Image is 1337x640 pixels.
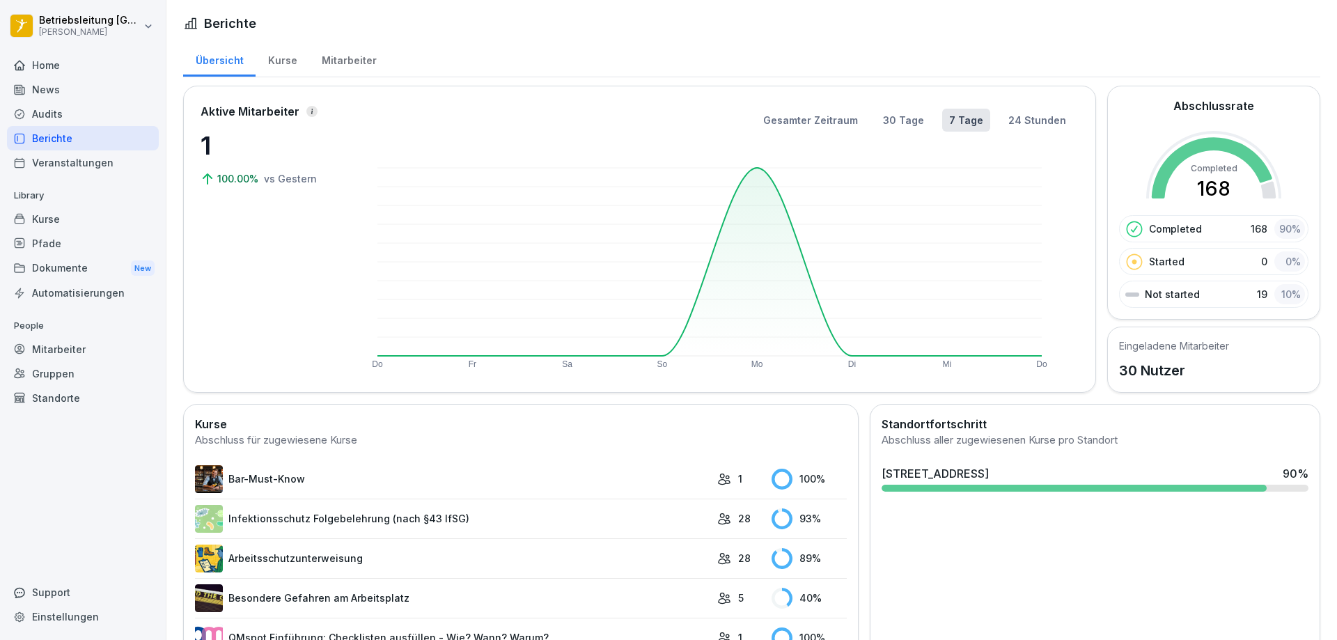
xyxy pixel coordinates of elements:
[1173,97,1254,114] h2: Abschlussrate
[772,548,847,569] div: 89 %
[7,386,159,410] a: Standorte
[7,126,159,150] a: Berichte
[7,185,159,207] p: Library
[848,359,856,369] text: Di
[1149,221,1202,236] p: Completed
[39,27,141,37] p: [PERSON_NAME]
[195,584,710,612] a: Besondere Gefahren am Arbeitsplatz
[195,545,710,572] a: Arbeitsschutzunterweisung
[738,511,751,526] p: 28
[7,281,159,305] a: Automatisierungen
[264,171,317,186] p: vs Gestern
[1283,465,1308,482] div: 90 %
[7,150,159,175] a: Veranstaltungen
[195,465,710,493] a: Bar-Must-Know
[195,432,847,448] div: Abschluss für zugewiesene Kurse
[7,315,159,337] p: People
[657,359,668,369] text: So
[183,41,256,77] a: Übersicht
[738,551,751,565] p: 28
[7,102,159,126] a: Audits
[7,207,159,231] a: Kurse
[772,588,847,609] div: 40 %
[751,359,763,369] text: Mo
[7,77,159,102] a: News
[7,256,159,281] a: DokumenteNew
[1149,254,1184,269] p: Started
[309,41,389,77] a: Mitarbeiter
[1001,109,1073,132] button: 24 Stunden
[876,109,931,132] button: 30 Tage
[1145,287,1200,302] p: Not started
[772,469,847,490] div: 100 %
[1036,359,1047,369] text: Do
[195,505,223,533] img: tgff07aey9ahi6f4hltuk21p.png
[1274,251,1305,272] div: 0 %
[195,584,223,612] img: zq4t51x0wy87l3xh8s87q7rq.png
[201,103,299,120] p: Aktive Mitarbeiter
[876,460,1314,497] a: [STREET_ADDRESS]90%
[738,591,744,605] p: 5
[195,545,223,572] img: bgsrfyvhdm6180ponve2jajk.png
[882,465,989,482] div: [STREET_ADDRESS]
[7,231,159,256] a: Pfade
[1257,287,1267,302] p: 19
[1119,338,1229,353] h5: Eingeladene Mitarbeiter
[1251,221,1267,236] p: 168
[469,359,476,369] text: Fr
[882,416,1308,432] h2: Standortfortschritt
[195,465,223,493] img: avw4yih0pjczq94wjribdn74.png
[131,260,155,276] div: New
[882,432,1308,448] div: Abschluss aller zugewiesenen Kurse pro Standort
[195,416,847,432] h2: Kurse
[39,15,141,26] p: Betriebsleitung [GEOGRAPHIC_DATA]
[942,109,990,132] button: 7 Tage
[7,256,159,281] div: Dokumente
[217,171,261,186] p: 100.00%
[1261,254,1267,269] p: 0
[7,604,159,629] a: Einstellungen
[772,508,847,529] div: 93 %
[7,53,159,77] a: Home
[7,361,159,386] a: Gruppen
[942,359,951,369] text: Mi
[204,14,256,33] h1: Berichte
[756,109,865,132] button: Gesamter Zeitraum
[562,359,572,369] text: Sa
[1274,219,1305,239] div: 90 %
[1274,284,1305,304] div: 10 %
[7,580,159,604] div: Support
[7,337,159,361] a: Mitarbeiter
[201,127,340,164] p: 1
[738,471,742,486] p: 1
[256,41,309,77] a: Kurse
[195,505,710,533] a: Infektionsschutz Folgebelehrung (nach §43 IfSG)
[1119,360,1229,381] p: 30 Nutzer
[372,359,383,369] text: Do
